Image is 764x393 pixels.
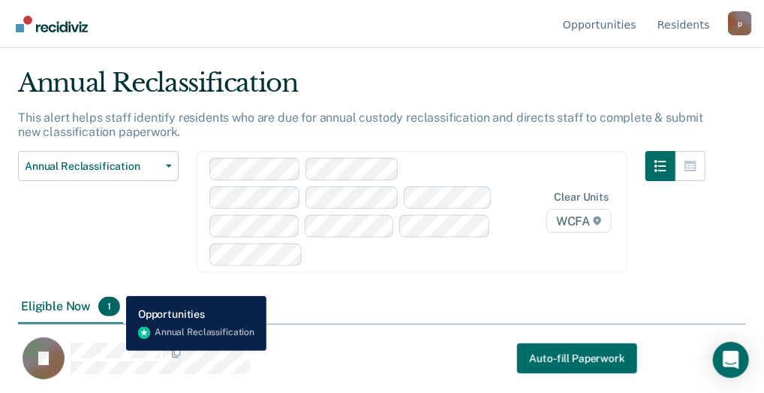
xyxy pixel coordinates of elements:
button: Auto-fill Paperwork [517,343,636,373]
span: 8 [203,297,227,316]
div: Annual Reclassification [18,68,705,110]
div: Open Intercom Messenger [713,342,749,378]
span: 1 [98,297,120,316]
p: This alert helps staff identify residents who are due for annual custody reclassification and dir... [18,110,704,139]
img: Recidiviz [16,16,88,32]
div: Clear units [555,191,609,204]
div: Pending8 [147,291,230,324]
span: WCFA [546,209,612,233]
button: Annual Reclassification [18,151,179,181]
a: Navigate to form link [517,343,636,373]
div: p [728,11,752,35]
div: Eligible Now1 [18,291,123,324]
span: Annual Reclassification [25,160,160,173]
button: Profile dropdown button [728,11,752,35]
